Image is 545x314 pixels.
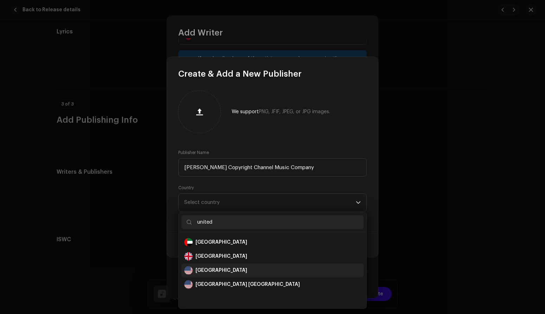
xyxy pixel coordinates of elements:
[178,68,302,79] span: Create & Add a New Publisher
[356,194,361,211] div: dropdown trigger
[232,109,330,115] div: We support
[181,263,364,277] li: United States
[195,281,300,288] div: [GEOGRAPHIC_DATA] [GEOGRAPHIC_DATA]
[178,150,209,155] label: Publisher Name
[195,253,247,260] div: [GEOGRAPHIC_DATA]
[181,235,364,249] li: United Arab Emirates
[259,109,330,114] span: PNG, JFIF, JPEG, or JPG images.
[195,239,247,246] div: [GEOGRAPHIC_DATA]
[184,194,356,211] span: Select country
[181,277,364,291] li: United States Minor Outlying Islands
[181,249,364,263] li: United Kingdom
[184,200,220,205] span: Select country
[178,158,367,177] input: Enter publisher name
[178,185,194,191] label: Country
[179,232,366,308] ul: Option List
[195,267,247,274] div: [GEOGRAPHIC_DATA]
